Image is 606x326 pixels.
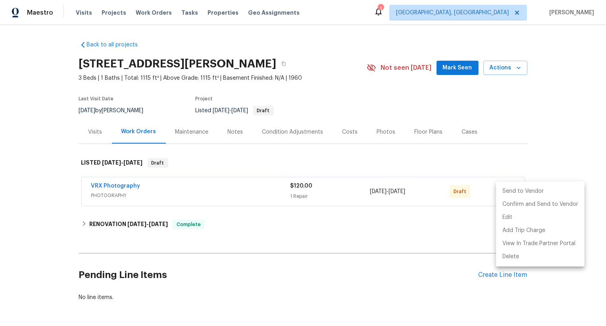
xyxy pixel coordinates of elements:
li: Confirm and Send to Vendor [496,198,585,211]
li: Delete [496,250,585,263]
li: Send to Vendor [496,185,585,198]
li: Edit [496,211,585,224]
li: View In Trade Partner Portal [496,237,585,250]
li: Add Trip Charge [496,224,585,237]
